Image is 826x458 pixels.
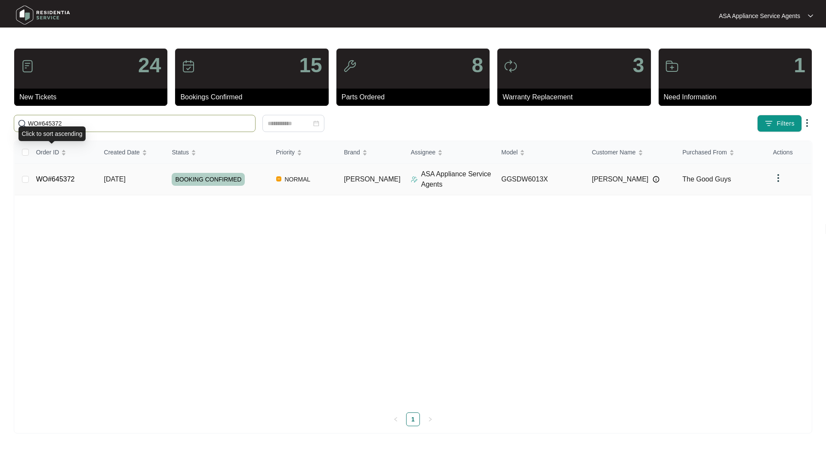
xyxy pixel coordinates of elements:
[97,141,165,164] th: Created Date
[36,175,75,183] a: WO#645372
[773,173,783,183] img: dropdown arrow
[421,169,495,190] p: ASA Appliance Service Agents
[281,174,314,184] span: NORMAL
[165,141,269,164] th: Status
[494,164,585,195] td: GGSDW6013X
[299,55,322,76] p: 15
[393,417,398,422] span: left
[406,412,420,426] li: 1
[423,412,437,426] li: Next Page
[502,92,650,102] p: Warranty Replacement
[633,55,644,76] p: 3
[794,55,805,76] p: 1
[36,148,59,157] span: Order ID
[757,115,802,132] button: filter iconFilters
[411,176,418,183] img: Assigner Icon
[389,412,403,426] button: left
[180,92,328,102] p: Bookings Confirmed
[764,119,773,128] img: filter icon
[172,148,189,157] span: Status
[682,148,727,157] span: Purchased From
[404,141,495,164] th: Assignee
[777,119,795,128] span: Filters
[766,141,811,164] th: Actions
[389,412,403,426] li: Previous Page
[504,59,518,73] img: icon
[682,175,731,183] span: The Good Guys
[337,141,404,164] th: Brand
[407,413,419,426] a: 1
[342,92,490,102] p: Parts Ordered
[344,175,401,183] span: [PERSON_NAME]
[182,59,195,73] img: icon
[592,174,649,184] span: [PERSON_NAME]
[501,148,518,157] span: Model
[592,148,636,157] span: Customer Name
[423,412,437,426] button: right
[269,141,337,164] th: Priority
[18,119,26,128] img: search-icon
[664,92,812,102] p: Need Information
[653,176,660,183] img: Info icon
[665,59,679,73] img: icon
[802,118,812,128] img: dropdown arrow
[675,141,766,164] th: Purchased From
[428,417,433,422] span: right
[13,2,73,28] img: residentia service logo
[276,148,295,157] span: Priority
[472,55,483,76] p: 8
[104,175,126,183] span: [DATE]
[494,141,585,164] th: Model
[411,148,436,157] span: Assignee
[343,59,357,73] img: icon
[344,148,360,157] span: Brand
[585,141,676,164] th: Customer Name
[276,176,281,181] img: Vercel Logo
[21,59,34,73] img: icon
[29,141,97,164] th: Order ID
[138,55,161,76] p: 24
[808,14,813,18] img: dropdown arrow
[104,148,140,157] span: Created Date
[28,119,252,128] input: Search by Order Id, Assignee Name, Customer Name, Brand and Model
[19,92,167,102] p: New Tickets
[172,173,245,186] span: BOOKING CONFIRMED
[719,12,800,20] p: ASA Appliance Service Agents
